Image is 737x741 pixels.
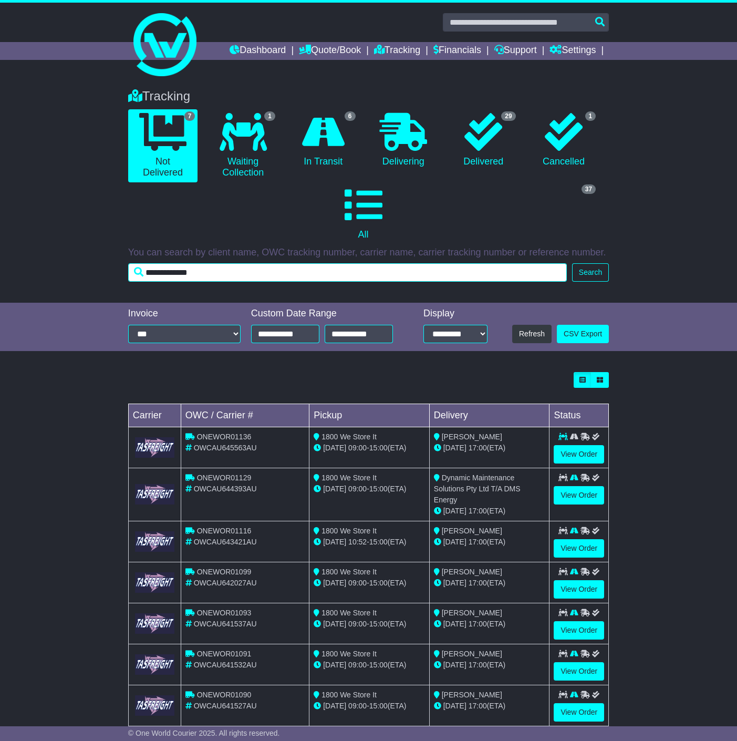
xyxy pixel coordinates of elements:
td: Carrier [128,404,181,427]
span: 09:00 [348,620,367,628]
span: [DATE] [323,661,346,669]
span: 15:00 [369,538,388,546]
a: View Order [554,621,604,640]
a: Settings [549,42,596,60]
span: 1800 We Store It [321,433,377,441]
span: 17:00 [469,620,487,628]
div: Display [423,308,488,320]
span: 37 [582,184,596,194]
span: [DATE] [323,485,346,493]
span: [PERSON_NAME] [442,527,502,535]
div: (ETA) [434,506,545,517]
img: GetCarrierServiceLogo [135,572,174,593]
a: View Order [554,486,604,505]
span: 1800 We Store It [321,650,377,658]
span: 1800 We Store It [321,691,377,699]
span: 15:00 [369,579,388,587]
div: (ETA) [434,660,545,671]
span: [DATE] [323,444,346,452]
span: ONEWOR01093 [197,609,251,617]
a: CSV Export [557,325,609,343]
img: GetCarrierServiceLogo [135,695,174,716]
a: Tracking [374,42,420,60]
img: GetCarrierServiceLogo [135,437,174,458]
span: 7 [184,111,195,121]
span: 1800 We Store It [321,568,377,576]
span: 15:00 [369,444,388,452]
a: Support [494,42,537,60]
span: © One World Courier 2025. All rights reserved. [128,729,280,737]
span: 17:00 [469,702,487,710]
span: OWCAU642027AU [194,579,257,587]
div: (ETA) [434,578,545,589]
div: Custom Date Range [251,308,404,320]
span: ONEWOR01116 [197,527,251,535]
span: OWCAU645563AU [194,444,257,452]
div: - (ETA) [314,701,425,712]
a: View Order [554,662,604,681]
span: 17:00 [469,538,487,546]
div: (ETA) [434,701,545,712]
span: 17:00 [469,507,487,515]
div: - (ETA) [314,619,425,630]
span: OWCAU643421AU [194,538,257,546]
span: 17:00 [469,444,487,452]
span: OWCAU641527AU [194,702,257,710]
span: [PERSON_NAME] [442,568,502,576]
span: [DATE] [443,507,466,515]
span: 1800 We Store It [321,609,377,617]
a: Dashboard [230,42,286,60]
span: ONEWOR01136 [197,433,251,441]
span: 1800 We Store It [321,474,377,482]
a: 37 All [128,182,598,244]
span: 09:00 [348,485,367,493]
span: ONEWOR01129 [197,474,251,482]
span: [DATE] [323,579,346,587]
a: Financials [433,42,481,60]
img: GetCarrierServiceLogo [135,654,174,675]
div: - (ETA) [314,442,425,454]
a: Quote/Book [299,42,361,60]
a: 1 Waiting Collection [208,109,278,182]
span: 1 [264,111,275,121]
a: 7 Not Delivered [128,109,198,182]
div: - (ETA) [314,578,425,589]
div: (ETA) [434,537,545,548]
span: [DATE] [323,702,346,710]
div: Tracking [123,89,614,104]
div: Invoice [128,308,241,320]
a: View Order [554,580,604,599]
a: 6 In Transit [288,109,358,171]
td: Pickup [309,404,430,427]
img: GetCarrierServiceLogo [135,531,174,552]
button: Search [572,263,609,282]
span: 17:00 [469,661,487,669]
span: 09:00 [348,702,367,710]
span: OWCAU644393AU [194,485,257,493]
span: [DATE] [323,620,346,628]
img: GetCarrierServiceLogo [135,484,174,505]
td: Delivery [429,404,549,427]
span: [PERSON_NAME] [442,433,502,441]
a: Delivering [369,109,439,171]
span: [PERSON_NAME] [442,650,502,658]
span: ONEWOR01091 [197,650,251,658]
span: 17:00 [469,579,487,587]
a: View Order [554,703,604,722]
div: - (ETA) [314,660,425,671]
span: [PERSON_NAME] [442,609,502,617]
a: View Order [554,445,604,464]
span: 15:00 [369,661,388,669]
span: [DATE] [323,538,346,546]
span: 1 [585,111,596,121]
td: Status [549,404,609,427]
span: Dynamic Maintenance Solutions Pty Ltd T/A DMS Energy [434,474,521,504]
p: You can search by client name, OWC tracking number, carrier name, carrier tracking number or refe... [128,247,609,259]
div: (ETA) [434,442,545,454]
div: (ETA) [434,619,545,630]
td: OWC / Carrier # [181,404,309,427]
span: 29 [501,111,515,121]
span: 15:00 [369,620,388,628]
span: 1800 We Store It [321,527,377,535]
span: 09:00 [348,579,367,587]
